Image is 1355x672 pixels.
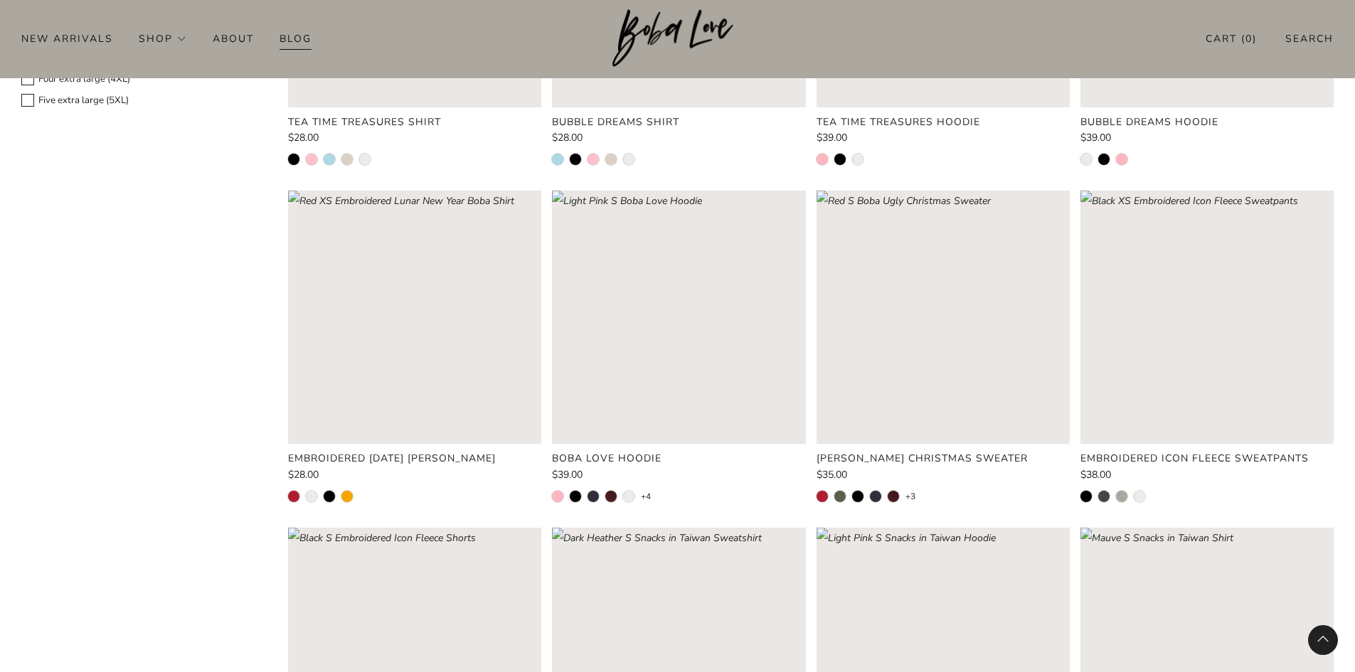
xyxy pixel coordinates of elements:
[1080,116,1334,129] a: Bubble Dreams Hoodie
[817,452,1028,465] product-card-title: [PERSON_NAME] Christmas Sweater
[213,27,254,50] a: About
[1080,470,1334,480] a: $38.00
[288,116,541,129] a: Tea Time Treasures Shirt
[1080,115,1218,129] product-card-title: Bubble Dreams Hoodie
[1308,625,1338,655] back-to-top-button: Back to top
[1080,191,1334,444] a: Black XS Embroidered Icon Fleece Sweatpants Loading image: Black XS Embroidered Icon Fleece Sweat...
[1080,131,1111,144] span: $39.00
[817,452,1070,465] a: [PERSON_NAME] Christmas Sweater
[139,27,187,50] a: Shop
[288,468,319,481] span: $28.00
[1080,452,1309,465] product-card-title: Embroidered Icon Fleece Sweatpants
[817,468,847,481] span: $35.00
[552,191,805,444] a: Light Pink S Boba Love Hoodie Loading image: Light Pink S Boba Love Hoodie
[552,131,583,144] span: $28.00
[641,491,651,502] a: +4
[21,71,267,87] label: Four extra large (4XL)
[288,131,319,144] span: $28.00
[552,116,805,129] a: Bubble Dreams Shirt
[817,191,1070,444] a: Red S Boba Ugly Christmas Sweater Loading image: Red S Boba Ugly Christmas Sweater
[905,491,915,502] a: +3
[1245,32,1253,46] items-count: 0
[552,452,661,465] product-card-title: Boba Love Hoodie
[1206,27,1257,50] a: Cart
[21,92,267,109] label: Five extra large (5XL)
[288,191,541,444] a: Red XS Embroidered Lunar New Year Boba Shirt Loading image: Red XS Embroidered Lunar New Year Bob...
[552,470,805,480] a: $39.00
[288,133,541,143] a: $28.00
[280,27,312,50] a: Blog
[288,470,541,480] a: $28.00
[817,131,847,144] span: $39.00
[1080,468,1111,481] span: $38.00
[1285,27,1334,50] a: Search
[552,468,583,481] span: $39.00
[817,116,1070,129] a: Tea Time Treasures Hoodie
[1080,133,1334,143] a: $39.00
[552,452,805,465] a: Boba Love Hoodie
[288,115,441,129] product-card-title: Tea Time Treasures Shirt
[288,452,541,465] a: Embroidered [DATE] [PERSON_NAME]
[612,9,743,68] img: Boba Love
[817,115,980,129] product-card-title: Tea Time Treasures Hoodie
[21,27,113,50] a: New Arrivals
[817,133,1070,143] a: $39.00
[1080,452,1334,465] a: Embroidered Icon Fleece Sweatpants
[288,452,496,465] product-card-title: Embroidered [DATE] [PERSON_NAME]
[817,470,1070,480] a: $35.00
[552,133,805,143] a: $28.00
[552,115,679,129] product-card-title: Bubble Dreams Shirt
